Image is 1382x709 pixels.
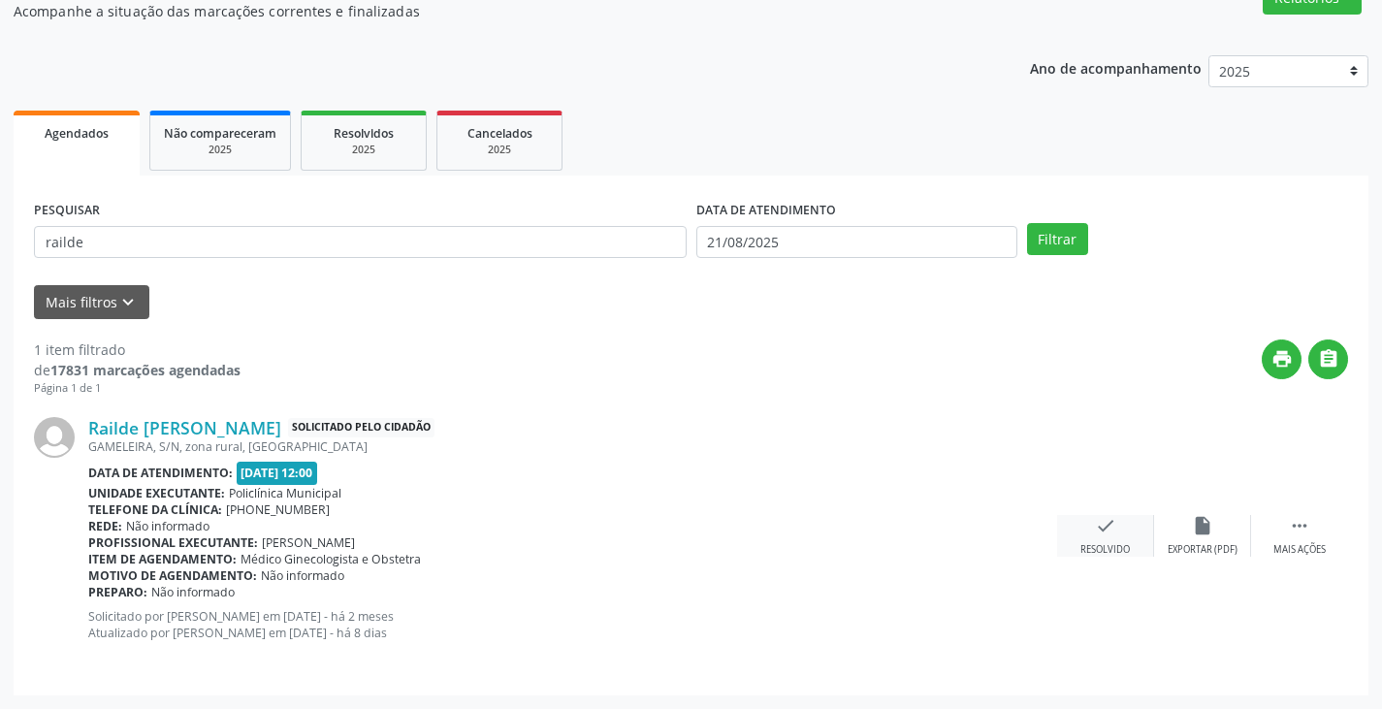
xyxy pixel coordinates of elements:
[14,1,962,21] p: Acompanhe a situação das marcações correntes e finalizadas
[34,339,241,360] div: 1 item filtrado
[696,196,836,226] label: DATA DE ATENDIMENTO
[88,438,1057,455] div: GAMELEIRA, S/N, zona rural, [GEOGRAPHIC_DATA]
[1027,223,1088,256] button: Filtrar
[1271,348,1293,370] i: print
[1030,55,1202,80] p: Ano de acompanhamento
[1289,515,1310,536] i: 
[315,143,412,157] div: 2025
[50,361,241,379] strong: 17831 marcações agendadas
[88,417,281,438] a: Railde [PERSON_NAME]
[696,226,1017,259] input: Selecione um intervalo
[1192,515,1213,536] i: insert_drive_file
[451,143,548,157] div: 2025
[34,360,241,380] div: de
[288,418,434,438] span: Solicitado pelo cidadão
[151,584,235,600] span: Não informado
[1308,339,1348,379] button: 
[262,534,355,551] span: [PERSON_NAME]
[1262,339,1302,379] button: print
[34,417,75,458] img: img
[164,125,276,142] span: Não compareceram
[88,485,225,501] b: Unidade executante:
[34,226,687,259] input: Nome, CNS
[467,125,532,142] span: Cancelados
[1168,543,1237,557] div: Exportar (PDF)
[1318,348,1339,370] i: 
[34,285,149,319] button: Mais filtroskeyboard_arrow_down
[88,584,147,600] b: Preparo:
[164,143,276,157] div: 2025
[334,125,394,142] span: Resolvidos
[241,551,421,567] span: Médico Ginecologista e Obstetra
[88,465,233,481] b: Data de atendimento:
[34,196,100,226] label: PESQUISAR
[117,292,139,313] i: keyboard_arrow_down
[261,567,344,584] span: Não informado
[88,608,1057,641] p: Solicitado por [PERSON_NAME] em [DATE] - há 2 meses Atualizado por [PERSON_NAME] em [DATE] - há 8...
[1273,543,1326,557] div: Mais ações
[229,485,341,501] span: Policlínica Municipal
[88,551,237,567] b: Item de agendamento:
[45,125,109,142] span: Agendados
[226,501,330,518] span: [PHONE_NUMBER]
[1080,543,1130,557] div: Resolvido
[88,518,122,534] b: Rede:
[34,380,241,397] div: Página 1 de 1
[88,567,257,584] b: Motivo de agendamento:
[88,501,222,518] b: Telefone da clínica:
[88,534,258,551] b: Profissional executante:
[1095,515,1116,536] i: check
[237,462,318,484] span: [DATE] 12:00
[126,518,209,534] span: Não informado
